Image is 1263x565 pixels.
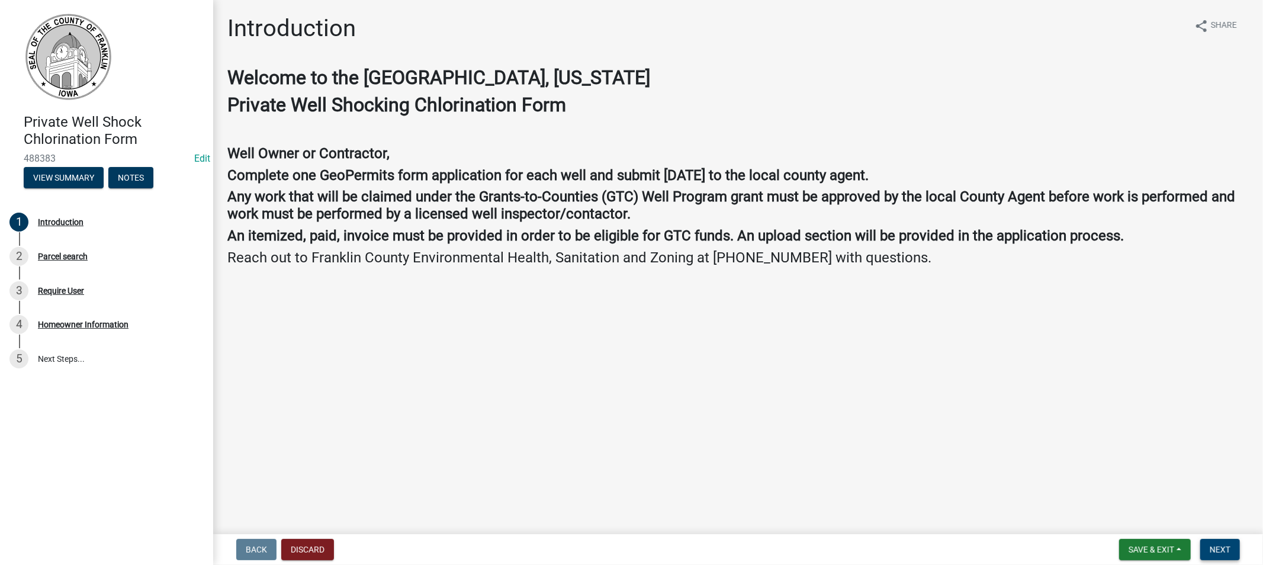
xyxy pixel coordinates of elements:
[1119,539,1191,560] button: Save & Exit
[108,174,153,183] wm-modal-confirm: Notes
[281,539,334,560] button: Discard
[1194,19,1209,33] i: share
[227,188,1235,222] strong: Any work that will be claimed under the Grants-to-Counties (GTC) Well Program grant must be appro...
[227,249,1249,267] h4: Reach out to Franklin County Environmental Health, Sanitation and Zoning at [PHONE_NUMBER] with q...
[24,174,104,183] wm-modal-confirm: Summary
[1211,19,1237,33] span: Share
[1210,545,1230,554] span: Next
[24,153,189,164] span: 488383
[38,320,128,329] div: Homeowner Information
[1129,545,1174,554] span: Save & Exit
[227,66,650,89] strong: Welcome to the [GEOGRAPHIC_DATA], [US_STATE]
[9,281,28,300] div: 3
[227,227,1124,244] strong: An itemized, paid, invoice must be provided in order to be eligible for GTC funds. An upload sect...
[1200,539,1240,560] button: Next
[24,167,104,188] button: View Summary
[9,315,28,334] div: 4
[227,167,869,184] strong: Complete one GeoPermits form application for each well and submit [DATE] to the local county agent.
[227,145,390,162] strong: Well Owner or Contractor,
[38,252,88,261] div: Parcel search
[9,349,28,368] div: 5
[38,218,83,226] div: Introduction
[194,153,210,164] wm-modal-confirm: Edit Application Number
[246,545,267,554] span: Back
[24,12,113,101] img: Franklin County, Iowa
[24,114,204,148] h4: Private Well Shock Chlorination Form
[227,94,566,116] strong: Private Well Shocking Chlorination Form
[9,247,28,266] div: 2
[227,14,356,43] h1: Introduction
[38,287,84,295] div: Require User
[1185,14,1246,37] button: shareShare
[236,539,277,560] button: Back
[194,153,210,164] a: Edit
[9,213,28,232] div: 1
[108,167,153,188] button: Notes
